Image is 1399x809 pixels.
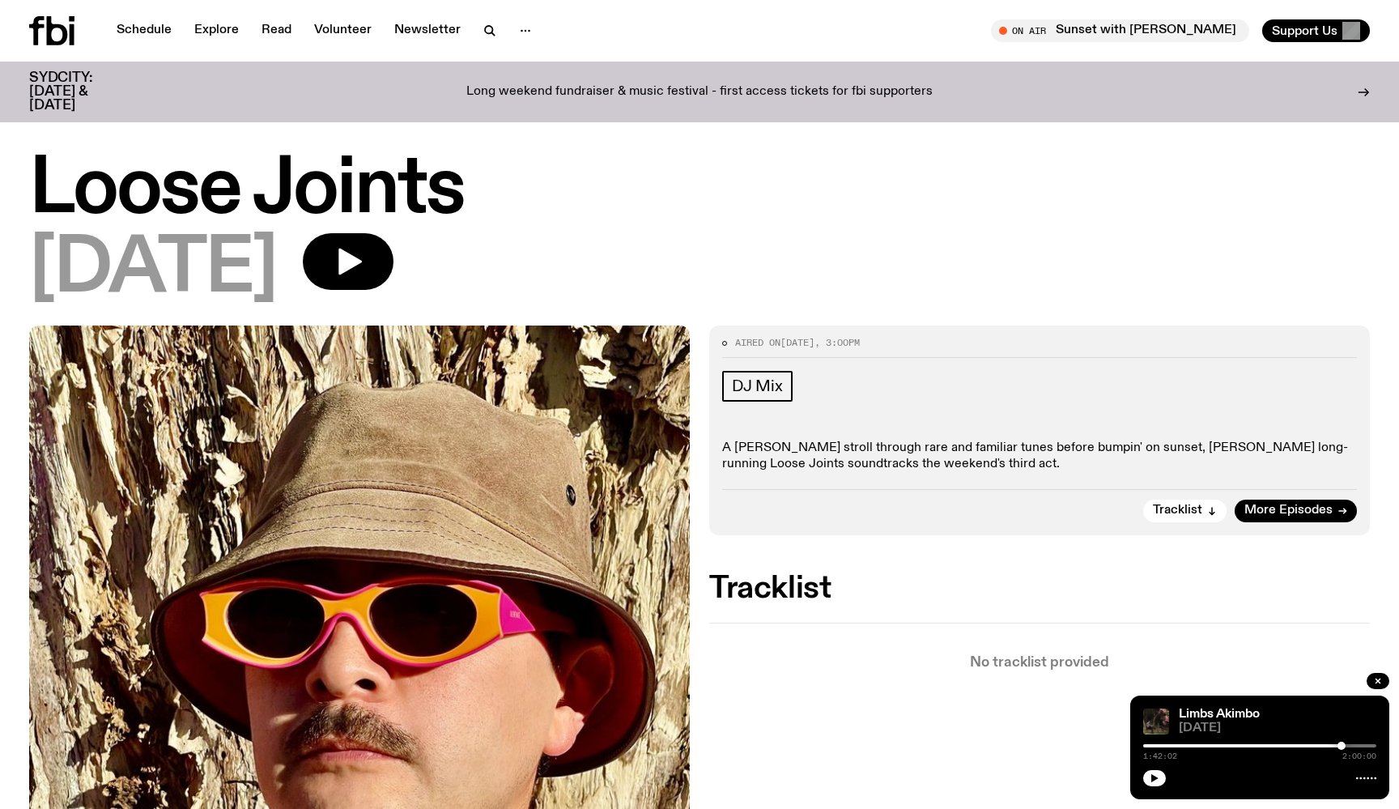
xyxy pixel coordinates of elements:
span: , 3:00pm [814,336,860,349]
span: Aired on [735,336,780,349]
img: Jackson sits at an outdoor table, legs crossed and gazing at a black and brown dog also sitting a... [1143,709,1169,734]
h3: SYDCITY: [DATE] & [DATE] [29,71,133,113]
a: Volunteer [304,19,381,42]
a: Read [252,19,301,42]
a: More Episodes [1235,500,1357,522]
span: More Episodes [1244,505,1333,517]
button: Support Us [1262,19,1370,42]
span: Support Us [1272,23,1337,38]
h2: Tracklist [709,574,1370,603]
span: Tracklist [1153,505,1202,517]
span: 1:42:02 [1143,752,1177,760]
button: Tracklist [1143,500,1227,522]
a: Newsletter [385,19,470,42]
span: [DATE] [29,233,277,306]
a: Explore [185,19,249,42]
button: On AirSunset with [PERSON_NAME] [991,19,1249,42]
a: DJ Mix [722,371,793,402]
h1: Loose Joints [29,154,1370,227]
a: Limbs Akimbo [1179,708,1260,721]
span: [DATE] [1179,722,1376,734]
span: [DATE] [780,336,814,349]
p: Long weekend fundraiser & music festival - first access tickets for fbi supporters [466,85,933,100]
p: A [PERSON_NAME] stroll through rare and familiar tunes before bumpin' on sunset, [PERSON_NAME] lo... [722,441,1357,471]
span: DJ Mix [732,377,783,395]
a: Schedule [107,19,181,42]
p: No tracklist provided [709,656,1370,670]
span: 2:00:00 [1342,752,1376,760]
